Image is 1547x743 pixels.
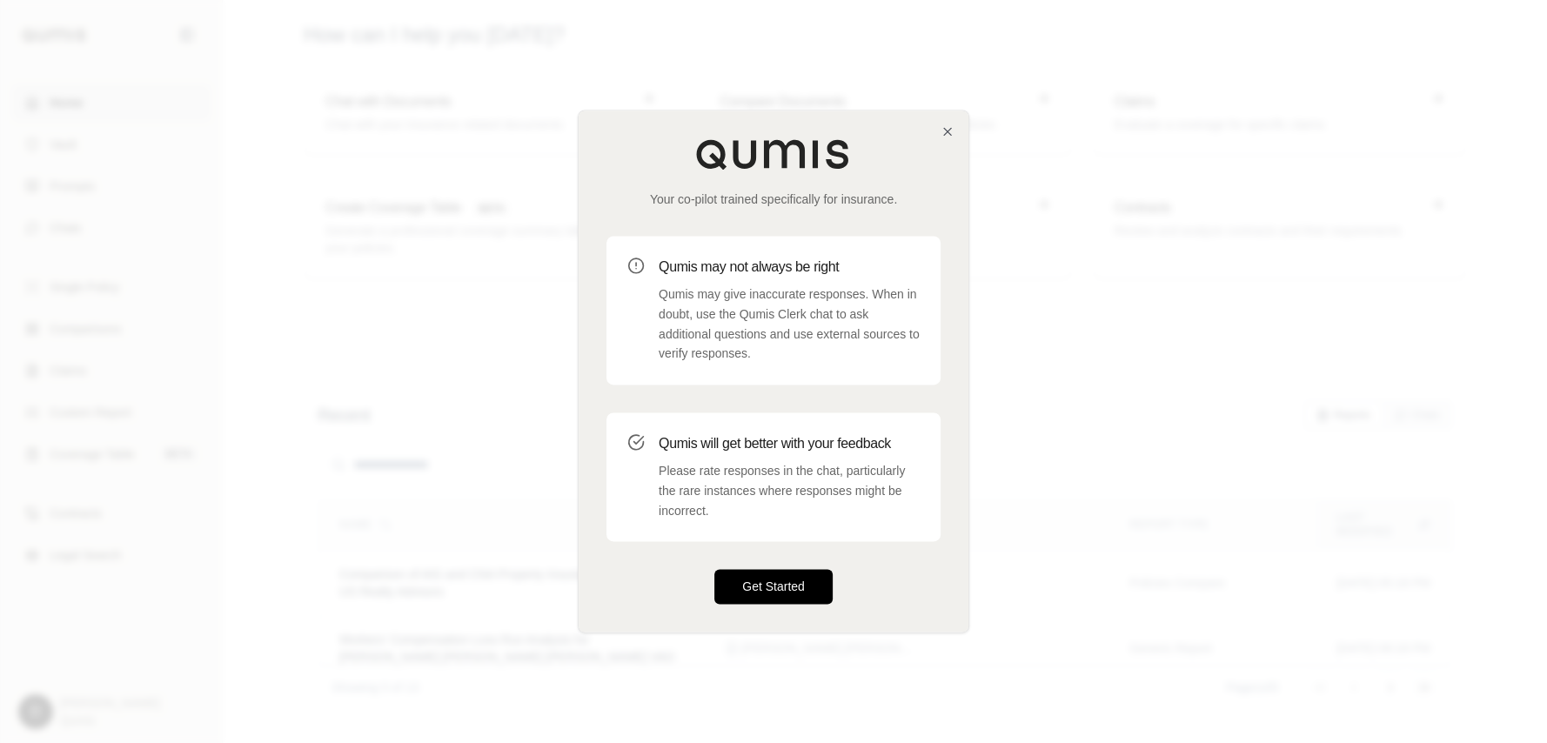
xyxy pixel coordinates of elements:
img: Qumis Logo [695,138,852,170]
p: Please rate responses in the chat, particularly the rare instances where responses might be incor... [659,461,920,520]
button: Get Started [714,570,833,605]
h3: Qumis may not always be right [659,257,920,278]
p: Qumis may give inaccurate responses. When in doubt, use the Qumis Clerk chat to ask additional qu... [659,284,920,364]
p: Your co-pilot trained specifically for insurance. [606,191,941,208]
h3: Qumis will get better with your feedback [659,433,920,454]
